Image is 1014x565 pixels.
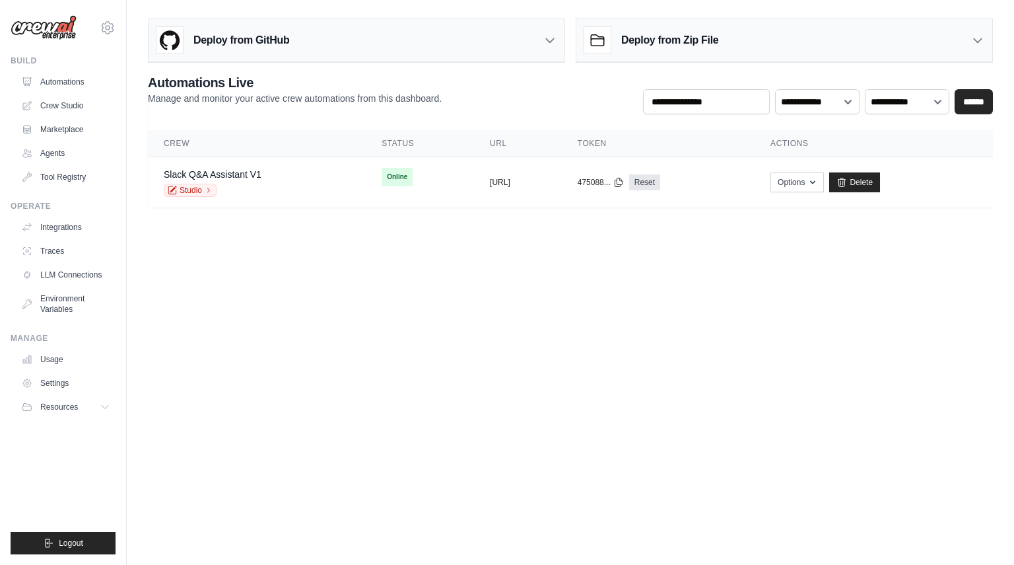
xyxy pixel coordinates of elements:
[829,172,880,192] a: Delete
[59,538,83,548] span: Logout
[578,177,624,188] button: 475088...
[40,402,78,412] span: Resources
[11,532,116,554] button: Logout
[16,396,116,418] button: Resources
[16,349,116,370] a: Usage
[16,264,116,285] a: LLM Connections
[11,333,116,344] div: Manage
[474,130,562,157] th: URL
[621,32,718,48] h3: Deploy from Zip File
[16,217,116,238] a: Integrations
[16,95,116,116] a: Crew Studio
[562,130,755,157] th: Token
[366,130,474,157] th: Status
[148,130,366,157] th: Crew
[148,73,442,92] h2: Automations Live
[16,143,116,164] a: Agents
[11,56,116,66] div: Build
[16,71,116,93] a: Automations
[770,172,824,192] button: Options
[11,201,116,211] div: Operate
[382,168,413,186] span: Online
[16,288,116,320] a: Environment Variables
[629,174,660,190] a: Reset
[193,32,289,48] h3: Deploy from GitHub
[16,119,116,140] a: Marketplace
[148,92,442,105] p: Manage and monitor your active crew automations from this dashboard.
[164,184,217,197] a: Studio
[16,373,116,394] a: Settings
[156,27,183,54] img: GitHub Logo
[164,169,261,180] a: Slack Q&A Assistant V1
[16,241,116,262] a: Traces
[11,15,77,40] img: Logo
[16,167,116,188] a: Tool Registry
[755,130,993,157] th: Actions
